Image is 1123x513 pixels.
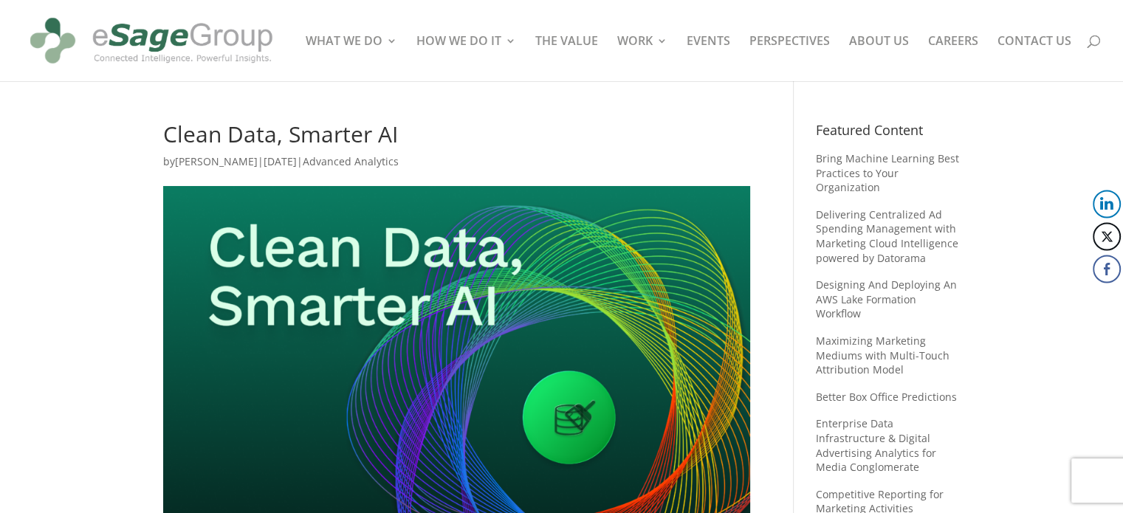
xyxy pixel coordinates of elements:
[264,154,297,168] span: [DATE]
[535,35,598,81] a: THE VALUE
[306,35,397,81] a: WHAT WE DO
[1093,222,1121,250] button: Twitter Share
[816,416,936,474] a: Enterprise Data Infrastructure & Digital Advertising Analytics for Media Conglomerate
[816,151,959,194] a: Bring Machine Learning Best Practices to Your Organization
[175,154,258,168] a: [PERSON_NAME]
[163,123,750,153] h1: Clean Data, Smarter AI
[749,35,830,81] a: PERSPECTIVES
[997,35,1071,81] a: CONTACT US
[1093,190,1121,218] button: LinkedIn Share
[816,278,957,320] a: Designing And Deploying An AWS Lake Formation Workflow
[928,35,978,81] a: CAREERS
[816,123,960,144] h4: Featured Content
[416,35,516,81] a: HOW WE DO IT
[303,154,399,168] a: Advanced Analytics
[163,153,750,182] p: by | |
[816,390,957,404] a: Better Box Office Predictions
[1093,255,1121,283] button: Facebook Share
[617,35,667,81] a: WORK
[816,207,958,265] a: Delivering Centralized Ad Spending Management with Marketing Cloud Intelligence powered by Datorama
[687,35,730,81] a: EVENTS
[816,334,949,376] a: Maximizing Marketing Mediums with Multi-Touch Attribution Model
[25,6,278,75] img: eSage Group
[849,35,909,81] a: ABOUT US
